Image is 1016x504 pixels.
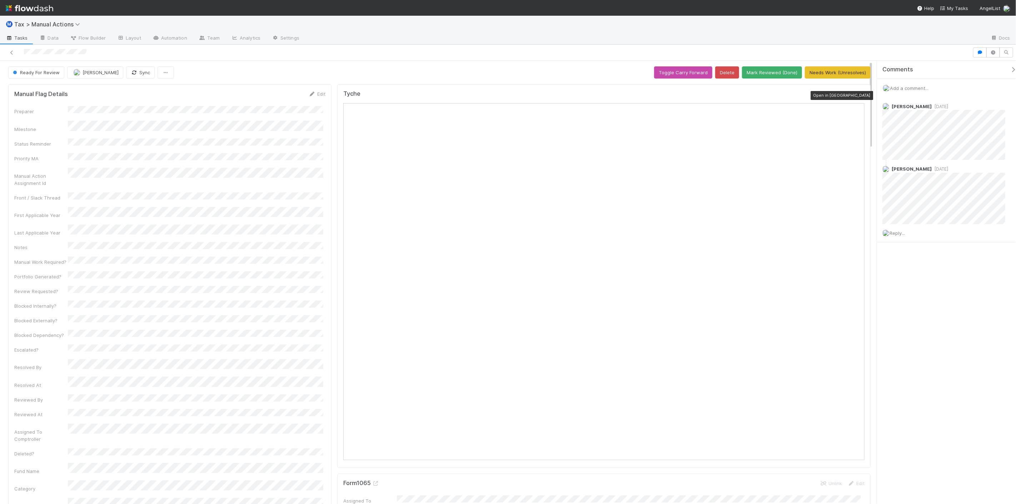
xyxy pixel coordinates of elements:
[14,302,68,309] div: Blocked Internally?
[14,428,68,443] div: Assigned To Comptroller
[932,166,948,172] span: [DATE]
[14,212,68,219] div: First Applicable Year
[882,103,890,110] img: avatar_37569647-1c78-4889-accf-88c08d42a236.png
[14,21,84,28] span: Tax > Manual Actions
[14,244,68,251] div: Notes
[980,5,1000,11] span: AngelList
[73,69,80,76] img: avatar_37569647-1c78-4889-accf-88c08d42a236.png
[917,5,934,12] div: Help
[890,85,928,91] span: Add a comment...
[654,66,712,79] button: Toggle Carry Forward
[14,332,68,339] div: Blocked Dependency?
[67,66,123,79] button: [PERSON_NAME]
[147,33,193,44] a: Automation
[266,33,305,44] a: Settings
[742,66,802,79] button: Mark Reviewed (Done)
[14,450,68,457] div: Deleted?
[34,33,64,44] a: Data
[343,480,379,487] h5: Form1065
[83,70,119,75] span: [PERSON_NAME]
[890,230,905,236] span: Reply...
[14,229,68,236] div: Last Applicable Year
[111,33,147,44] a: Layout
[805,66,871,79] button: Needs Work (Unresolves)
[14,485,68,492] div: Category
[882,66,913,73] span: Comments
[14,155,68,162] div: Priority MA
[6,2,53,14] img: logo-inverted-e16ddd16eac7371096b0.svg
[343,90,360,97] h5: Tyche
[985,33,1016,44] a: Docs
[882,166,890,173] img: avatar_37569647-1c78-4889-accf-88c08d42a236.png
[14,411,68,418] div: Reviewed At
[126,66,155,79] button: Sync
[892,104,932,109] span: [PERSON_NAME]
[6,21,13,27] span: Ⓜ️
[14,364,68,371] div: Resolved By
[1003,5,1010,12] img: avatar_55a2f090-1307-4765-93b4-f04da16234ba.png
[932,104,948,109] span: [DATE]
[820,480,842,486] a: Unlink
[14,317,68,324] div: Blocked Externally?
[14,126,68,133] div: Milestone
[225,33,266,44] a: Analytics
[14,140,68,147] div: Status Reminder
[14,91,68,98] h5: Manual Flag Details
[6,34,28,41] span: Tasks
[70,34,106,41] span: Flow Builder
[193,33,225,44] a: Team
[715,66,739,79] button: Delete
[14,346,68,353] div: Escalated?
[64,33,111,44] a: Flow Builder
[848,480,865,486] a: Edit
[940,5,968,11] span: My Tasks
[14,288,68,295] div: Review Requested?
[14,108,68,115] div: Preparer
[14,396,68,403] div: Reviewed By
[14,382,68,389] div: Resolved At
[14,273,68,280] div: Portfolio Generated?
[14,194,68,201] div: Front / Slack Thread
[14,258,68,266] div: Manual Work Required?
[14,468,68,475] div: Fund Name
[14,172,68,187] div: Manual Action Assignment Id
[309,91,325,97] a: Edit
[892,166,932,172] span: [PERSON_NAME]
[882,230,890,237] img: avatar_55a2f090-1307-4765-93b4-f04da16234ba.png
[940,5,968,12] a: My Tasks
[883,85,890,92] img: avatar_55a2f090-1307-4765-93b4-f04da16234ba.png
